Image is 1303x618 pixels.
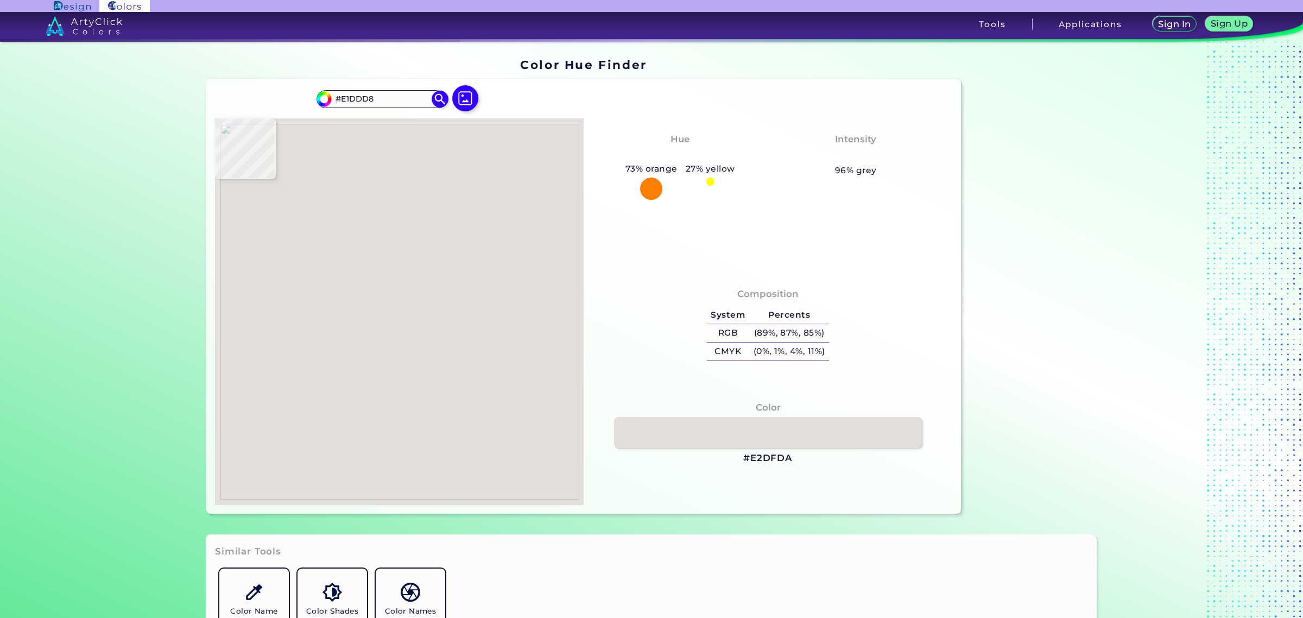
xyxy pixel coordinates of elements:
h5: CMYK [707,343,749,361]
h5: Sign Up [1212,20,1246,28]
img: icon picture [452,85,478,111]
h5: (0%, 1%, 4%, 11%) [749,343,829,361]
h4: Color [756,400,781,415]
a: Sign In [1155,17,1194,31]
h3: Similar Tools [215,545,281,558]
h4: Hue [671,131,690,147]
a: Sign Up [1208,17,1251,31]
h3: Almost None [818,149,894,162]
h5: Percents [749,306,829,324]
img: icon_color_name_finder.svg [244,583,263,602]
img: icon_color_names_dictionary.svg [401,583,420,602]
img: 4342bdda-d502-4554-bd8d-8d644a25c818 [220,124,578,500]
h5: (89%, 87%, 85%) [749,324,829,342]
img: ArtyClick Design logo [54,1,91,11]
h5: RGB [707,324,749,342]
h5: 73% orange [621,162,681,176]
img: icon_color_shades.svg [322,583,341,602]
h3: Applications [1059,20,1122,28]
input: type color.. [332,92,433,106]
h4: Composition [737,286,799,302]
img: logo_artyclick_colors_white.svg [46,16,122,36]
h3: Yellowish Orange [631,149,729,162]
h1: Color Hue Finder [520,56,647,73]
img: icon search [432,91,448,107]
h3: Tools [979,20,1005,28]
h5: System [707,306,749,324]
h5: 96% grey [835,163,877,178]
h5: 27% yellow [681,162,739,176]
h5: Sign In [1160,20,1189,28]
h4: Intensity [835,131,876,147]
h3: #E2DFDA [743,452,793,465]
